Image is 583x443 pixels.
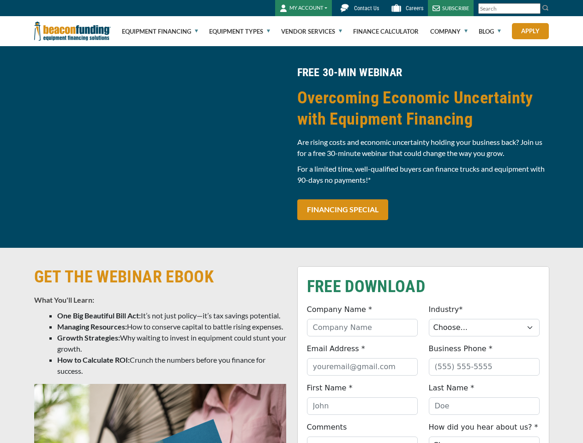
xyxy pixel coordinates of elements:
strong: Managing Resources: [57,322,127,331]
label: First Name * [307,383,353,394]
label: Comments [307,422,347,433]
a: Finance Calculator [353,17,419,46]
h4: FREE 30-MIN WEBINAR [297,65,549,80]
span: Careers [406,5,423,12]
li: Crunch the numbers before you finance for success. [57,354,286,377]
a: Blog [479,17,501,46]
input: John [307,397,418,415]
a: FINANCING SPECIAL [297,199,388,220]
label: Industry* [429,304,463,315]
h2: FREE DOWNLOAD [307,276,540,297]
label: Company Name * [307,304,373,315]
img: Beacon Funding Corporation logo [34,16,111,46]
input: Search [478,3,541,14]
a: Vendor Services [281,17,342,46]
input: youremail@gmail.com [307,358,418,376]
h2: GET THE WEBINAR EBOOK [34,266,286,287]
span: Contact Us [354,5,379,12]
label: Business Phone * [429,343,493,354]
strong: What You'll Learn: [34,295,94,304]
strong: One Big Beautiful Bill Act: [57,311,141,320]
li: How to conserve capital to battle rising expenses. [57,321,286,332]
p: Are rising costs and economic uncertainty holding your business back? Join us for a free 30-minut... [297,137,549,159]
p: For a limited time, well-qualified buyers can finance trucks and equipment with 90-days no paymen... [297,163,549,186]
li: Why waiting to invest in equipment could stunt your growth. [57,332,286,354]
label: Email Address * [307,343,365,354]
a: Equipment Financing [122,17,198,46]
h2: Overcoming Economic Uncertainty with Equipment Financing [297,87,549,130]
a: Clear search text [531,5,538,12]
img: Search [542,4,549,12]
strong: How to Calculate ROI: [57,355,130,364]
label: Last Name * [429,383,475,394]
a: Company [430,17,468,46]
input: Company Name [307,319,418,336]
li: It’s not just policy—it’s tax savings potential. [57,310,286,321]
input: (555) 555-5555 [429,358,540,376]
label: How did you hear about us? * [429,422,538,433]
iframe: Overcoming Economic Uncertainty with Equipment Financing Webinar [34,65,286,206]
a: Equipment Types [209,17,270,46]
strong: Growth Strategies: [57,333,120,342]
input: Doe [429,397,540,415]
a: Apply [512,23,549,39]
